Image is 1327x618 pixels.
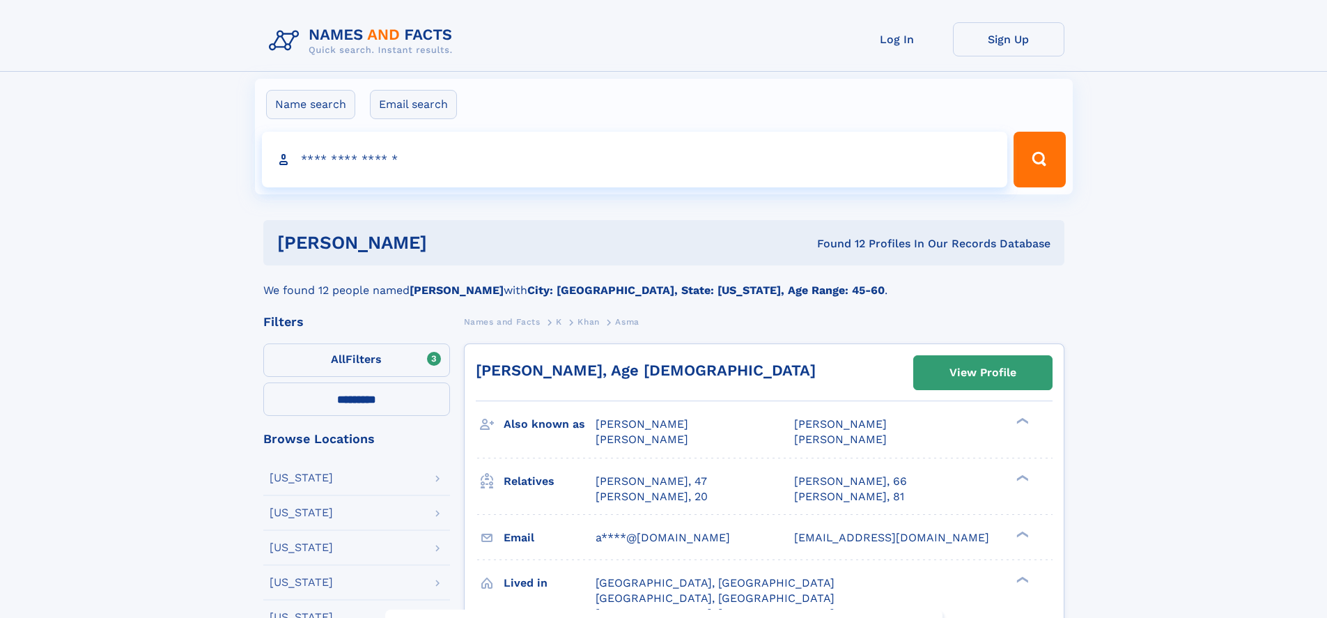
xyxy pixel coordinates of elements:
[262,132,1008,187] input: search input
[504,470,596,493] h3: Relatives
[596,433,688,446] span: [PERSON_NAME]
[270,507,333,518] div: [US_STATE]
[615,317,639,327] span: Asma
[1014,132,1065,187] button: Search Button
[263,316,450,328] div: Filters
[270,472,333,484] div: [US_STATE]
[577,313,599,330] a: Khan
[270,542,333,553] div: [US_STATE]
[949,357,1016,389] div: View Profile
[476,362,816,379] a: [PERSON_NAME], Age [DEMOGRAPHIC_DATA]
[270,577,333,588] div: [US_STATE]
[841,22,953,56] a: Log In
[331,353,346,366] span: All
[1013,575,1030,584] div: ❯
[577,317,599,327] span: Khan
[527,284,885,297] b: City: [GEOGRAPHIC_DATA], State: [US_STATE], Age Range: 45-60
[464,313,541,330] a: Names and Facts
[1013,417,1030,426] div: ❯
[263,265,1064,299] div: We found 12 people named with .
[1013,473,1030,482] div: ❯
[504,526,596,550] h3: Email
[504,571,596,595] h3: Lived in
[794,489,904,504] a: [PERSON_NAME], 81
[794,417,887,431] span: [PERSON_NAME]
[622,236,1050,252] div: Found 12 Profiles In Our Records Database
[596,474,707,489] a: [PERSON_NAME], 47
[794,531,989,544] span: [EMAIL_ADDRESS][DOMAIN_NAME]
[263,343,450,377] label: Filters
[263,22,464,60] img: Logo Names and Facts
[410,284,504,297] b: [PERSON_NAME]
[556,317,562,327] span: K
[596,417,688,431] span: [PERSON_NAME]
[277,234,622,252] h1: [PERSON_NAME]
[596,576,835,589] span: [GEOGRAPHIC_DATA], [GEOGRAPHIC_DATA]
[370,90,457,119] label: Email search
[794,433,887,446] span: [PERSON_NAME]
[953,22,1064,56] a: Sign Up
[556,313,562,330] a: K
[263,433,450,445] div: Browse Locations
[596,489,708,504] a: [PERSON_NAME], 20
[914,356,1052,389] a: View Profile
[1013,530,1030,539] div: ❯
[266,90,355,119] label: Name search
[504,412,596,436] h3: Also known as
[596,592,835,605] span: [GEOGRAPHIC_DATA], [GEOGRAPHIC_DATA]
[794,474,907,489] a: [PERSON_NAME], 66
